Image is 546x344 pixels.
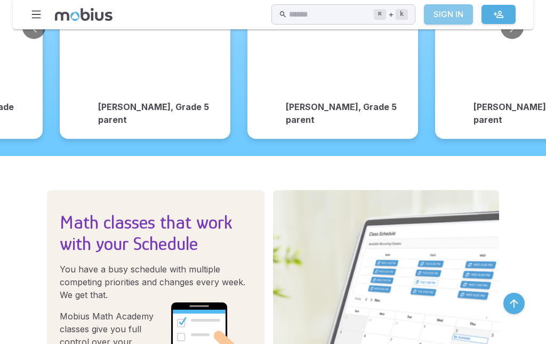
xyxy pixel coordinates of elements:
p: You have a busy schedule with multiple competing priorities and changes every week. We get that. [60,263,252,301]
div: + [374,8,408,21]
p: [PERSON_NAME], Grade 5 parent [98,100,209,126]
p: [PERSON_NAME], Grade 5 parent [286,100,397,126]
h3: with your Schedule [60,233,252,254]
kbd: ⌘ [374,9,386,20]
h3: Math classes that work [60,212,252,233]
kbd: k [396,9,408,20]
a: Sign In [424,4,473,25]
